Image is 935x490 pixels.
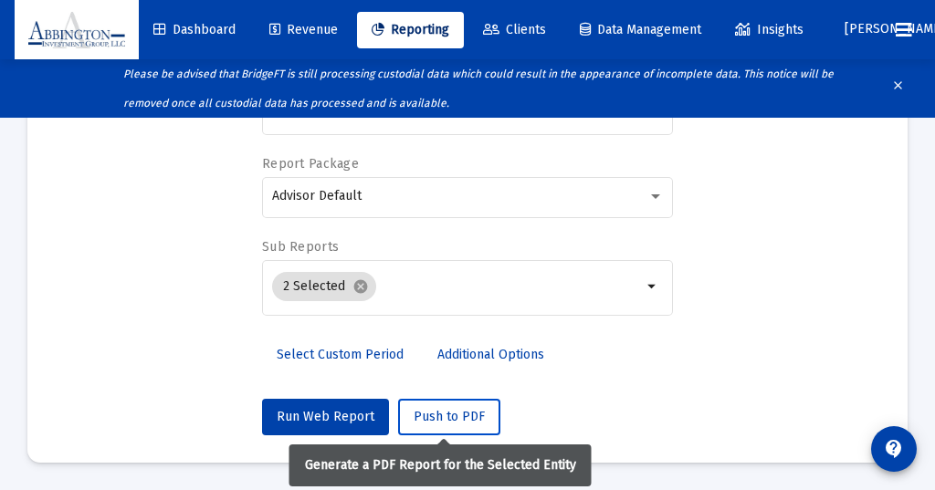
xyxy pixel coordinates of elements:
a: Clients [468,12,561,48]
a: Dashboard [139,12,250,48]
span: Push to PDF [414,409,485,424]
span: Run Web Report [277,409,374,424]
a: Reporting [357,12,464,48]
label: Report Package [262,156,359,172]
button: Run Web Report [262,399,389,435]
span: Advisor Default [272,188,362,203]
mat-chip: 2 Selected [272,272,376,301]
span: Data Management [580,22,701,37]
span: Select Custom Period [277,347,404,362]
a: Revenue [255,12,352,48]
mat-chip-list: Selection [272,268,642,305]
span: Reporting [372,22,449,37]
span: Revenue [269,22,338,37]
i: Please be advised that BridgeFT is still processing custodial data which could result in the appe... [123,68,834,109]
span: Additional Options [437,347,544,362]
label: Sub Reports [262,239,339,255]
img: Dashboard [28,12,125,48]
mat-icon: cancel [352,278,369,295]
mat-icon: contact_support [883,438,905,460]
span: Dashboard [153,22,236,37]
span: Insights [735,22,804,37]
span: Clients [483,22,546,37]
a: Data Management [565,12,716,48]
mat-icon: clear [891,75,905,102]
button: Push to PDF [398,399,500,435]
a: Insights [720,12,818,48]
mat-icon: arrow_drop_down [642,276,664,297]
button: [PERSON_NAME] [823,11,881,47]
